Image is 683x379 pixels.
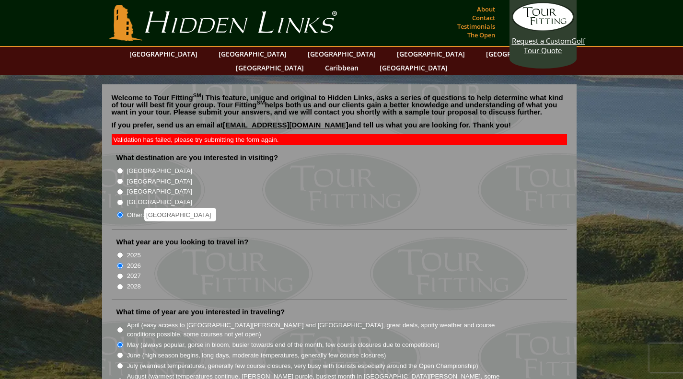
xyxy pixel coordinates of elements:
[470,11,498,24] a: Contact
[127,197,192,207] label: [GEOGRAPHIC_DATA]
[257,100,265,105] sup: SM
[214,47,291,61] a: [GEOGRAPHIC_DATA]
[481,47,559,61] a: [GEOGRAPHIC_DATA]
[116,153,278,162] label: What destination are you interested in visiting?
[127,351,386,360] label: June (high season begins, long days, moderate temperatures, generally few course closures)
[223,121,348,129] a: [EMAIL_ADDRESS][DOMAIN_NAME]
[127,261,141,271] label: 2026
[112,94,567,115] p: Welcome to Tour Fitting ! This feature, unique and original to Hidden Links, asks a series of que...
[127,340,440,350] label: May (always popular, gorse in bloom, busier towards end of the month, few course closures due to ...
[512,2,574,55] a: Request a CustomGolf Tour Quote
[127,282,141,291] label: 2028
[127,271,141,281] label: 2027
[127,177,192,186] label: [GEOGRAPHIC_DATA]
[127,321,512,339] label: April (easy access to [GEOGRAPHIC_DATA][PERSON_NAME] and [GEOGRAPHIC_DATA], great deals, spotty w...
[455,20,498,33] a: Testimonials
[112,121,567,136] p: If you prefer, send us an email at and tell us what you are looking for. Thank you!
[116,237,249,247] label: What year are you looking to travel in?
[116,307,285,317] label: What time of year are you interested in traveling?
[127,187,192,196] label: [GEOGRAPHIC_DATA]
[475,2,498,16] a: About
[112,134,567,145] div: Validation has failed, please try submitting the form again.
[144,208,216,221] input: Other:
[512,36,571,46] span: Request a Custom
[127,361,478,371] label: July (warmest temperatures, generally few course closures, very busy with tourists especially aro...
[465,28,498,42] a: The Open
[127,251,141,260] label: 2025
[127,166,192,176] label: [GEOGRAPHIC_DATA]
[125,47,202,61] a: [GEOGRAPHIC_DATA]
[303,47,381,61] a: [GEOGRAPHIC_DATA]
[231,61,309,75] a: [GEOGRAPHIC_DATA]
[392,47,470,61] a: [GEOGRAPHIC_DATA]
[375,61,452,75] a: [GEOGRAPHIC_DATA]
[127,208,216,221] label: Other:
[320,61,363,75] a: Caribbean
[193,92,201,98] sup: SM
